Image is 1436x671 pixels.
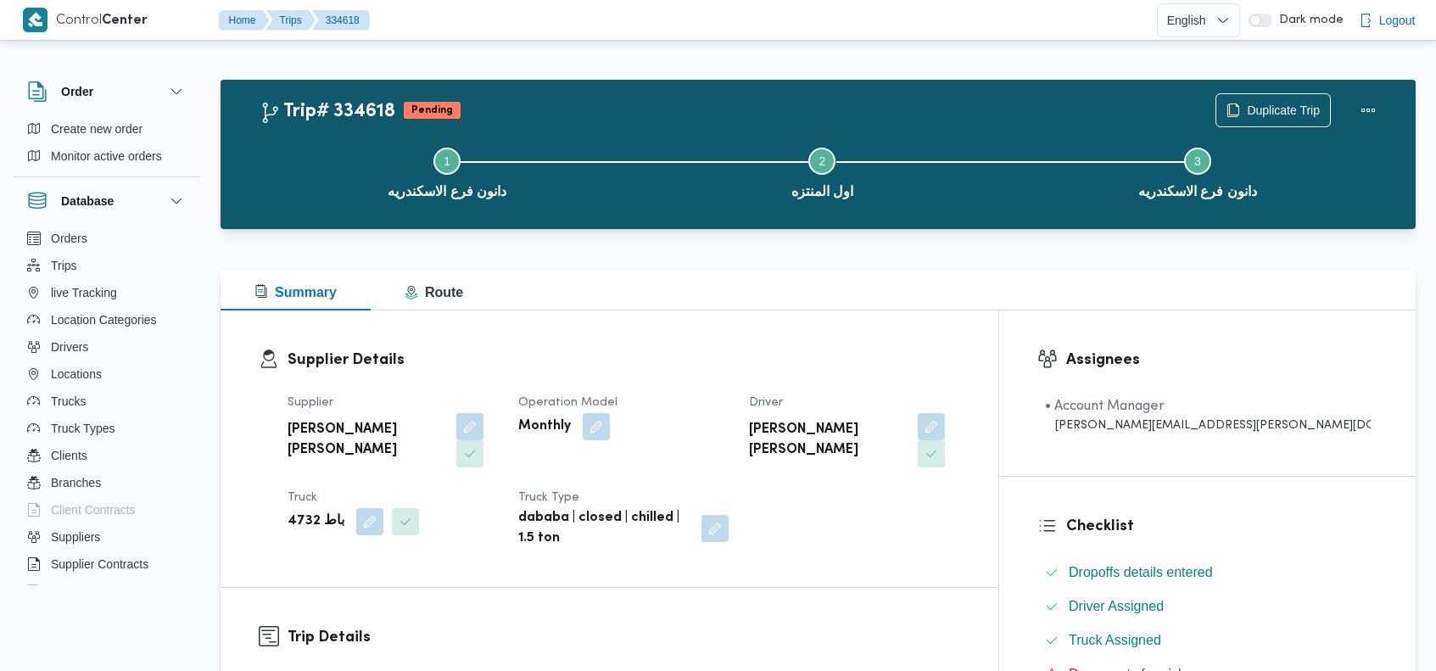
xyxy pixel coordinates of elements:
span: Truck Assigned [1069,630,1161,651]
span: Supplier Contracts [51,554,148,574]
span: Trips [51,255,77,276]
span: Dark mode [1272,14,1344,27]
h3: Assignees [1066,349,1377,372]
span: Locations [51,364,102,384]
button: Duplicate Trip [1215,93,1331,127]
img: X8yXhbKr1z7QwAAAABJRU5ErkJggg== [23,8,47,32]
button: Monitor active orders [20,143,193,170]
span: Driver Assigned [1069,596,1164,617]
b: باط 4732 [288,512,344,532]
button: Locations [20,361,193,388]
span: دانون فرع الاسكندريه [1138,182,1257,202]
span: Supplier [288,397,333,408]
button: Driver Assigned [1038,593,1377,620]
button: Dropoffs details entered [1038,559,1377,586]
b: Center [102,14,148,27]
div: Database [14,225,200,592]
h3: Supplier Details [288,349,960,372]
button: اول المنتزه [634,127,1009,215]
button: Supplier Contracts [20,551,193,578]
span: Truck Type [518,492,579,503]
button: Logout [1352,3,1422,37]
span: Location Categories [51,310,157,330]
h3: Trip Details [288,626,960,649]
h3: Checklist [1066,515,1377,538]
span: Pending [404,102,461,119]
span: live Tracking [51,282,117,303]
span: Driver Assigned [1069,599,1164,613]
iframe: chat widget [17,603,71,654]
span: 2 [819,154,826,168]
button: دانون فرع الاسكندريه [1010,127,1385,215]
button: Branches [20,469,193,496]
span: Route [405,285,463,299]
span: Drivers [51,337,88,357]
span: دانون فرع الاسكندريه [388,182,506,202]
span: 1 [444,154,450,168]
button: Trips [20,252,193,279]
button: دانون فرع الاسكندريه [260,127,634,215]
button: Orders [20,225,193,252]
span: • Account Manager abdallah.mohamed@illa.com.eg [1045,396,1371,434]
span: Duplicate Trip [1247,100,1320,120]
span: Driver [749,397,783,408]
span: اول المنتزه [791,182,853,202]
span: Truck Assigned [1069,633,1161,647]
b: [PERSON_NAME] [PERSON_NAME] [749,420,906,461]
span: Logout [1379,10,1416,31]
button: Create new order [20,115,193,143]
span: Orders [51,228,87,249]
h3: Database [61,191,114,211]
h2: Trip# 334618 [260,101,395,123]
div: • Account Manager [1045,396,1371,417]
span: Summary [254,285,337,299]
span: Truck [288,492,317,503]
button: Home [219,10,270,31]
b: dababa | closed | chilled | 1.5 ton [518,508,690,549]
b: [PERSON_NAME] [PERSON_NAME] [288,420,444,461]
button: Database [27,191,187,211]
span: Branches [51,472,101,493]
button: Trucks [20,388,193,415]
button: Actions [1351,93,1385,127]
button: Devices [20,578,193,605]
div: [PERSON_NAME][EMAIL_ADDRESS][PERSON_NAME][DOMAIN_NAME] [1045,417,1371,434]
button: Truck Types [20,415,193,442]
span: Dropoffs details entered [1069,562,1213,583]
div: Order [14,115,200,176]
button: Suppliers [20,523,193,551]
button: Order [27,81,187,102]
button: 334618 [312,10,370,31]
button: Clients [20,442,193,469]
span: Monitor active orders [51,146,162,166]
button: Client Contracts [20,496,193,523]
button: Truck Assigned [1038,627,1377,654]
button: Drivers [20,333,193,361]
span: Client Contracts [51,500,136,520]
span: Trucks [51,391,86,411]
span: Truck Types [51,418,115,439]
span: Suppliers [51,527,100,547]
span: 3 [1194,154,1201,168]
span: Operation Model [518,397,617,408]
button: live Tracking [20,279,193,306]
span: Dropoffs details entered [1069,565,1213,579]
span: Clients [51,445,87,466]
span: Create new order [51,119,142,139]
b: Monthly [518,417,571,437]
button: Location Categories [20,306,193,333]
b: Pending [411,105,453,115]
button: Trips [266,10,316,31]
span: Devices [51,581,93,601]
h3: Order [61,81,93,102]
